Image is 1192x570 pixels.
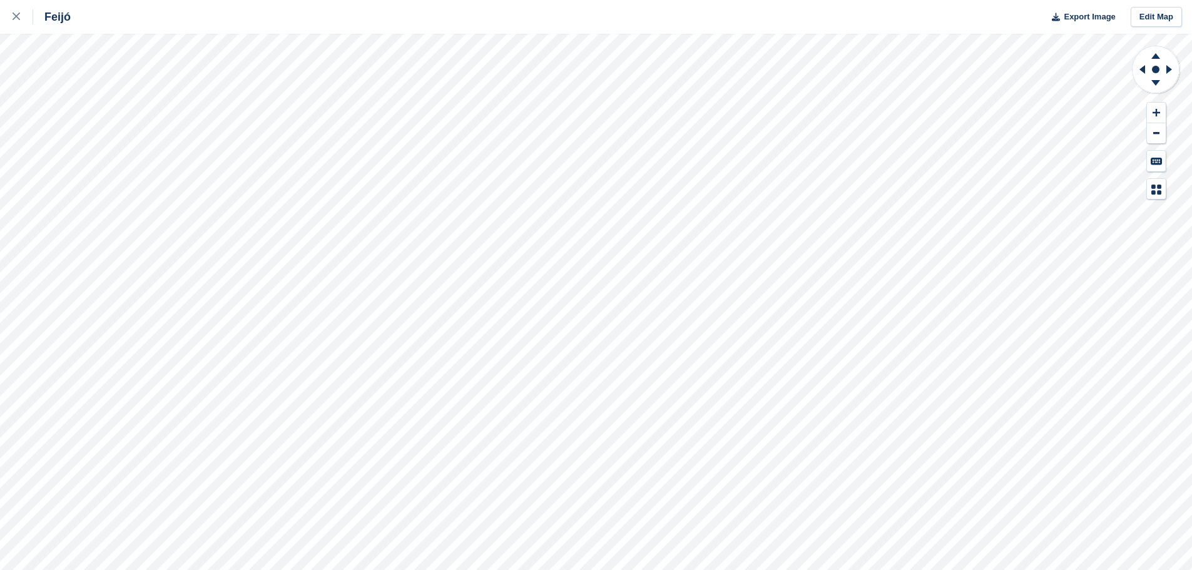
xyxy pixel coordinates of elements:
button: Keyboard Shortcuts [1147,151,1166,171]
span: Export Image [1064,11,1115,23]
button: Export Image [1044,7,1116,28]
div: Feijó [33,9,71,24]
button: Map Legend [1147,179,1166,200]
button: Zoom In [1147,103,1166,123]
button: Zoom Out [1147,123,1166,144]
a: Edit Map [1131,7,1182,28]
